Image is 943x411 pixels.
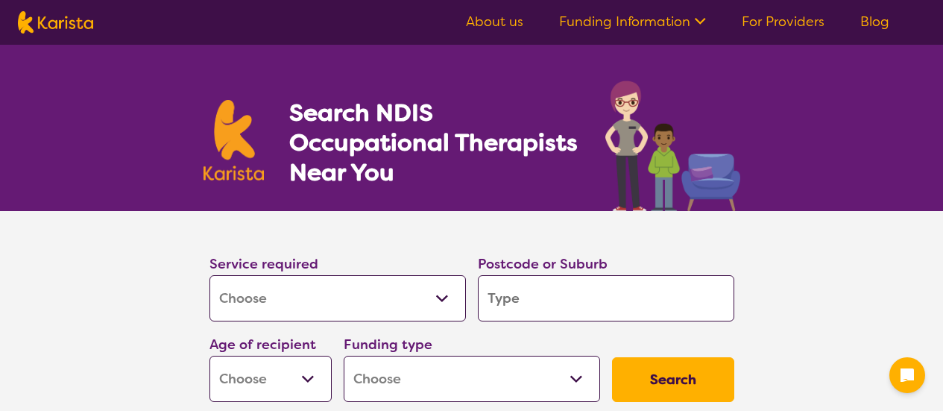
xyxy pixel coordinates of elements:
[742,13,824,31] a: For Providers
[605,81,740,211] img: occupational-therapy
[612,357,734,402] button: Search
[18,11,93,34] img: Karista logo
[478,275,734,321] input: Type
[289,98,579,187] h1: Search NDIS Occupational Therapists Near You
[559,13,706,31] a: Funding Information
[204,100,265,181] img: Karista logo
[209,255,318,273] label: Service required
[209,336,316,354] label: Age of recipient
[466,13,523,31] a: About us
[478,255,608,273] label: Postcode or Suburb
[860,13,889,31] a: Blog
[344,336,432,354] label: Funding type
